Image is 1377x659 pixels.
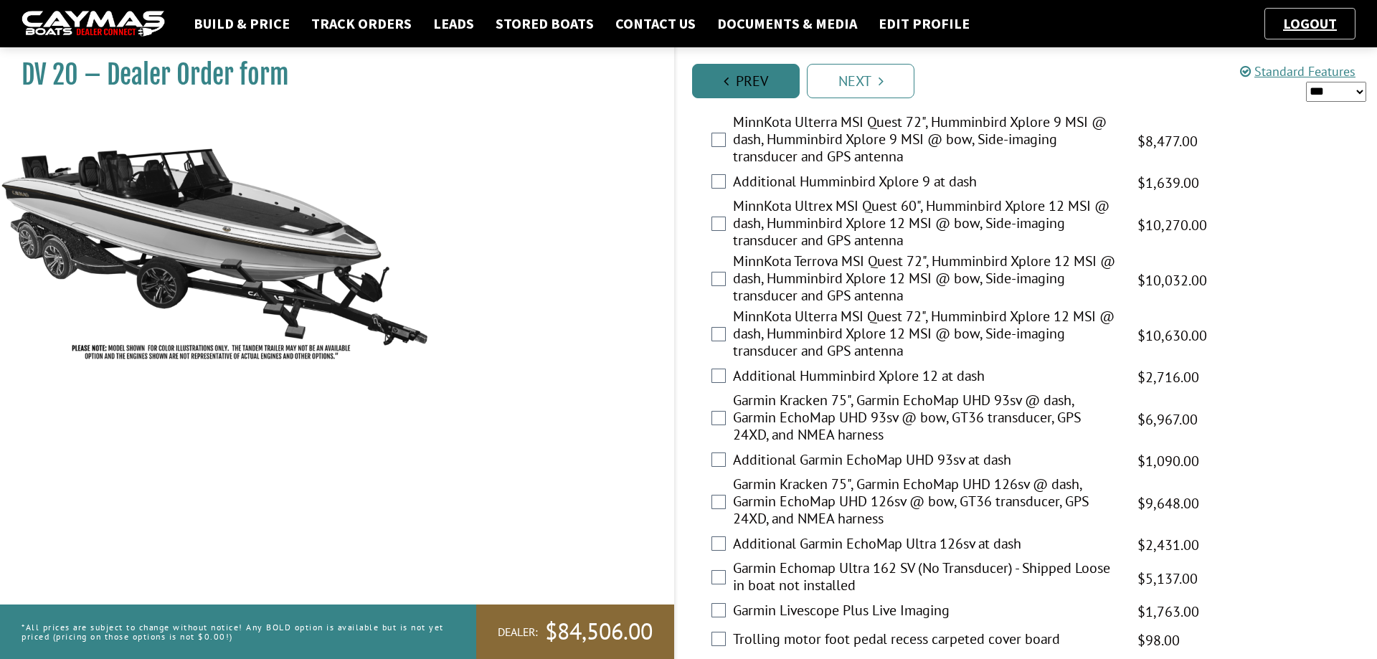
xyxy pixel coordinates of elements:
a: Next [807,64,914,98]
span: $5,137.00 [1137,568,1198,589]
a: Stored Boats [488,14,601,33]
label: Garmin Kracken 75", Garmin EchoMap UHD 93sv @ dash, Garmin EchoMap UHD 93sv @ bow, GT36 transduce... [733,392,1120,447]
a: Edit Profile [871,14,977,33]
h1: DV 20 – Dealer Order form [22,59,638,91]
span: $9,648.00 [1137,493,1199,514]
label: MinnKota Ulterra MSI Quest 72", Humminbird Xplore 12 MSI @ dash, Humminbird Xplore 12 MSI @ bow, ... [733,308,1120,363]
label: Additional Garmin EchoMap Ultra 126sv at dash [733,535,1120,556]
span: $2,716.00 [1137,366,1199,388]
span: $10,270.00 [1137,214,1207,236]
label: Additional Humminbird Xplore 9 at dash [733,173,1120,194]
a: Logout [1276,14,1344,32]
a: Standard Features [1240,63,1355,80]
span: $6,967.00 [1137,409,1198,430]
span: $1,639.00 [1137,172,1199,194]
a: Prev [692,64,800,98]
a: Leads [426,14,481,33]
span: $10,032.00 [1137,270,1207,291]
span: $84,506.00 [545,617,653,647]
ul: Pagination [688,62,1377,98]
span: $98.00 [1137,630,1180,651]
a: Contact Us [608,14,703,33]
a: Documents & Media [710,14,864,33]
label: MinnKota Ulterra MSI Quest 72", Humminbird Xplore 9 MSI @ dash, Humminbird Xplore 9 MSI @ bow, Si... [733,113,1120,169]
label: Additional Humminbird Xplore 12 at dash [733,367,1120,388]
a: Track Orders [304,14,419,33]
label: MinnKota Ultrex MSI Quest 60", Humminbird Xplore 12 MSI @ dash, Humminbird Xplore 12 MSI @ bow, S... [733,197,1120,252]
label: Garmin Echomap Ultra 162 SV (No Transducer) - Shipped Loose in boat not installed [733,559,1120,597]
span: $8,477.00 [1137,131,1198,152]
label: Trolling motor foot pedal recess carpeted cover board [733,630,1120,651]
span: $1,763.00 [1137,601,1199,622]
span: $1,090.00 [1137,450,1199,472]
label: Additional Garmin EchoMap UHD 93sv at dash [733,451,1120,472]
p: *All prices are subject to change without notice! Any BOLD option is available but is not yet pri... [22,615,444,648]
a: Dealer:$84,506.00 [476,605,674,659]
span: $10,630.00 [1137,325,1207,346]
span: $2,431.00 [1137,534,1199,556]
span: Dealer: [498,625,538,640]
label: Garmin Kracken 75", Garmin EchoMap UHD 126sv @ dash, Garmin EchoMap UHD 126sv @ bow, GT36 transdu... [733,475,1120,531]
a: Build & Price [186,14,297,33]
label: MinnKota Terrova MSI Quest 72", Humminbird Xplore 12 MSI @ dash, Humminbird Xplore 12 MSI @ bow, ... [733,252,1120,308]
img: caymas-dealer-connect-2ed40d3bc7270c1d8d7ffb4b79bf05adc795679939227970def78ec6f6c03838.gif [22,11,165,37]
label: Garmin Livescope Plus Live Imaging [733,602,1120,622]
